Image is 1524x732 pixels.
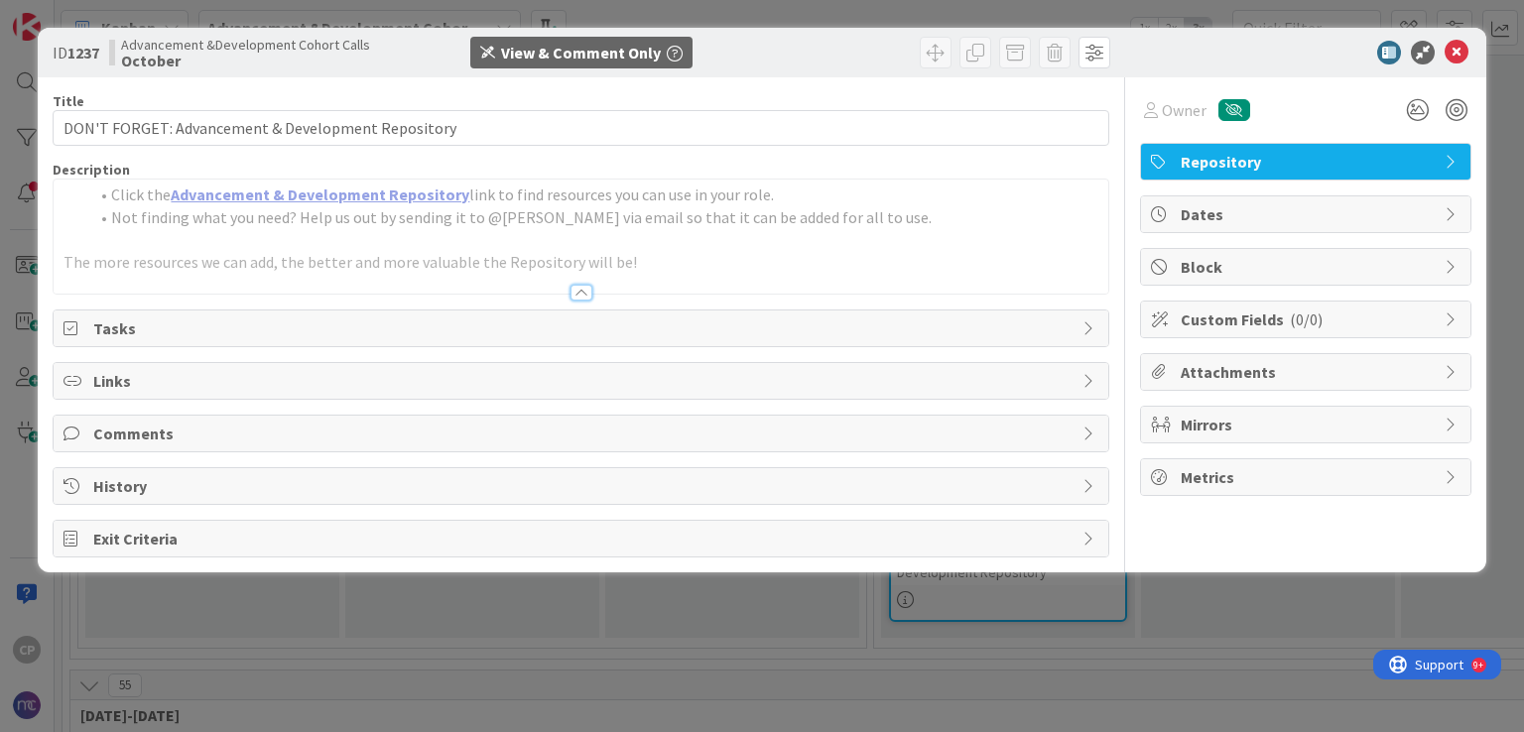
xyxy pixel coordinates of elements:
[93,474,1072,498] span: History
[53,161,130,179] span: Description
[93,369,1072,393] span: Links
[1181,202,1435,226] span: Dates
[93,527,1072,550] span: Exit Criteria
[1181,360,1435,384] span: Attachments
[1181,413,1435,436] span: Mirrors
[67,43,99,62] b: 1237
[1162,98,1206,122] span: Owner
[100,8,110,24] div: 9+
[1181,465,1435,489] span: Metrics
[171,184,469,204] a: Advancement & Development Repository
[121,53,370,68] b: October
[53,92,84,110] label: Title
[1181,255,1435,279] span: Block
[87,183,1097,206] li: Click the link to find resources you can use in your role.
[121,37,370,53] span: Advancement &Development Cohort Calls
[53,41,99,64] span: ID
[1181,150,1435,174] span: Repository
[1290,309,1323,329] span: ( 0/0 )
[63,251,1097,274] p: The more resources we can add, the better and more valuable the Repository will be!
[53,110,1108,146] input: type card name here...
[93,422,1072,445] span: Comments
[42,3,90,27] span: Support
[501,41,661,64] div: View & Comment Only
[87,206,1097,229] li: Not finding what you need? Help us out by sending it to @[PERSON_NAME] via email so that it can b...
[93,316,1072,340] span: Tasks
[1181,307,1435,331] span: Custom Fields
